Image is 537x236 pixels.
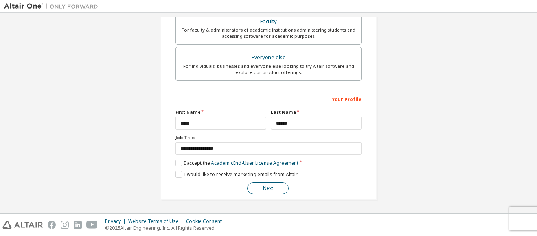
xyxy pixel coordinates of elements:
[4,2,102,10] img: Altair One
[61,221,69,229] img: instagram.svg
[175,160,298,166] label: I accept the
[271,109,362,115] label: Last Name
[105,218,128,225] div: Privacy
[86,221,98,229] img: youtube.svg
[74,221,82,229] img: linkedin.svg
[211,160,298,166] a: Academic End-User License Agreement
[180,16,357,27] div: Faculty
[105,225,226,231] p: © 2025 Altair Engineering, Inc. All Rights Reserved.
[2,221,43,229] img: altair_logo.svg
[175,93,362,105] div: Your Profile
[48,221,56,229] img: facebook.svg
[180,63,357,76] div: For individuals, businesses and everyone else looking to try Altair software and explore our prod...
[175,171,298,178] label: I would like to receive marketing emails from Altair
[247,182,289,194] button: Next
[186,218,226,225] div: Cookie Consent
[175,134,362,141] label: Job Title
[180,27,357,39] div: For faculty & administrators of academic institutions administering students and accessing softwa...
[128,218,186,225] div: Website Terms of Use
[180,52,357,63] div: Everyone else
[175,109,266,115] label: First Name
